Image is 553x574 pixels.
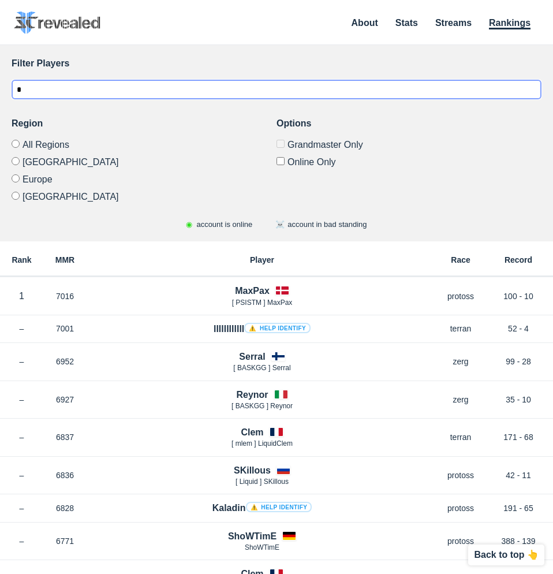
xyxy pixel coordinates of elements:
p: 7001 [43,323,87,334]
h6: Record [484,256,553,264]
p: 388 - 139 [484,535,553,547]
h4: Kaladin [212,501,312,515]
h4: MaxPax [235,284,270,297]
p: terran [438,323,484,334]
h3: Options [276,117,541,131]
p: 6837 [43,431,87,443]
h6: Player [87,256,438,264]
a: ⚠️ Help identify [246,502,312,512]
a: ⚠️ Help identify [244,323,311,333]
p: 6771 [43,535,87,547]
p: 35 - 10 [484,394,553,405]
label: Only show accounts currently laddering [276,152,541,167]
p: protoss [438,535,484,547]
p: terran [438,431,484,443]
span: [ PSISTM ] MaxPax [232,299,293,307]
h4: SKillous [234,464,271,477]
span: [ mlem ] LiquidClem [231,439,293,448]
h3: Filter Players [12,57,541,70]
input: [GEOGRAPHIC_DATA] [12,192,20,200]
p: 99 - 28 [484,356,553,367]
p: protoss [438,290,484,302]
p: 7016 [43,290,87,302]
img: SC2 Revealed [14,12,100,34]
h4: Reynor [236,388,268,401]
h4: ShoWTimE [228,530,276,543]
span: ☠️ [275,220,285,229]
p: 171 - 68 [484,431,553,443]
label: [GEOGRAPHIC_DATA] [12,187,276,202]
a: Stats [395,18,418,28]
a: About [352,18,378,28]
input: Europe [12,174,20,182]
span: ShoWTimE [245,543,279,551]
p: 6836 [43,469,87,481]
p: 6927 [43,394,87,405]
p: 191 - 65 [484,502,553,514]
label: Only Show accounts currently in Grandmaster [276,140,541,152]
input: All Regions [12,140,20,148]
p: Back to top 👆 [474,550,539,560]
h3: Region [12,117,276,131]
input: [GEOGRAPHIC_DATA] [12,157,20,165]
span: [ BASKGG ] Reynor [231,402,293,410]
p: account in bad standing [275,219,367,230]
input: Online Only [276,157,285,165]
span: [ Lіquіd ] SKillous [236,478,289,486]
p: 6952 [43,356,87,367]
p: 6828 [43,502,87,514]
input: Grandmaster Only [276,140,285,148]
p: zerg [438,394,484,405]
p: 42 - 11 [484,469,553,481]
p: 52 - 4 [484,323,553,334]
a: Streams [435,18,472,28]
h6: Race [438,256,484,264]
label: [GEOGRAPHIC_DATA] [12,152,276,170]
a: Rankings [489,18,530,29]
p: zerg [438,356,484,367]
h6: MMR [43,256,87,264]
p: protoss [438,502,484,514]
p: 100 - 10 [484,290,553,302]
h4: Serral [239,350,265,363]
h4: llllllllllll [214,322,311,336]
p: protoss [438,469,484,481]
label: All Regions [12,140,276,152]
p: account is online [186,219,252,230]
h4: Clem [241,426,263,439]
label: Europe [12,170,276,187]
span: [ BASKGG ] Serral [233,364,290,372]
span: ◉ [186,220,192,229]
